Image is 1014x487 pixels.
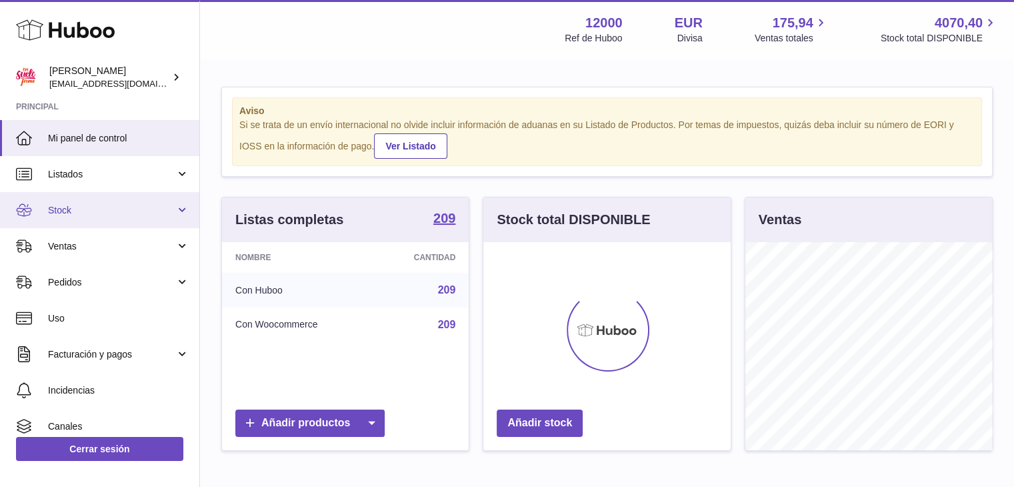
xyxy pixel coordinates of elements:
[48,204,175,217] span: Stock
[48,420,189,433] span: Canales
[374,133,447,159] a: Ver Listado
[497,410,583,437] a: Añadir stock
[433,211,455,227] a: 209
[373,242,469,273] th: Cantidad
[497,211,650,229] h3: Stock total DISPONIBLE
[677,32,703,45] div: Divisa
[48,312,189,325] span: Uso
[235,211,343,229] h3: Listas completas
[438,284,456,296] a: 209
[239,119,975,159] div: Si se trata de un envío internacional no olvide incluir información de aduanas en su Listado de P...
[49,65,169,90] div: [PERSON_NAME]
[881,14,998,45] a: 4070,40 Stock total DISPONIBLE
[235,410,385,437] a: Añadir productos
[222,273,373,308] td: Con Huboo
[222,242,373,273] th: Nombre
[239,105,975,117] strong: Aviso
[755,32,829,45] span: Ventas totales
[222,308,373,342] td: Con Woocommerce
[935,14,983,32] span: 4070,40
[49,78,196,89] span: [EMAIL_ADDRESS][DOMAIN_NAME]
[759,211,801,229] h3: Ventas
[48,168,175,181] span: Listados
[48,132,189,145] span: Mi panel de control
[881,32,998,45] span: Stock total DISPONIBLE
[773,14,813,32] span: 175,94
[755,14,829,45] a: 175,94 Ventas totales
[433,211,455,225] strong: 209
[585,14,623,32] strong: 12000
[438,319,456,330] a: 209
[48,348,175,361] span: Facturación y pagos
[48,384,189,397] span: Incidencias
[16,67,36,87] img: mar@ensuelofirme.com
[16,437,183,461] a: Cerrar sesión
[565,32,622,45] div: Ref de Huboo
[48,240,175,253] span: Ventas
[675,14,703,32] strong: EUR
[48,276,175,289] span: Pedidos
